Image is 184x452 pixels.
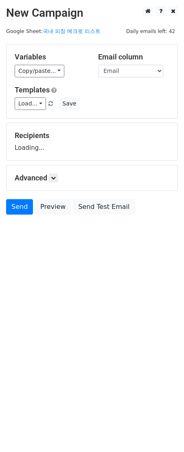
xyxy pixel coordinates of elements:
a: Send Test Email [73,199,135,215]
h2: New Campaign [6,6,178,20]
h5: Recipients [15,131,169,140]
a: Load... [15,97,46,110]
a: Send [6,199,33,215]
small: Google Sheet: [6,28,101,34]
a: Templates [15,86,50,94]
span: Daily emails left: 42 [123,27,178,36]
h5: Advanced [15,173,169,182]
button: Save [59,97,80,110]
div: Loading... [15,131,169,152]
a: Daily emails left: 42 [123,28,178,34]
a: 국내 피칭 메크로 리스트 [43,28,101,34]
h5: Variables [15,53,86,61]
h5: Email column [98,53,169,61]
a: Copy/paste... [15,65,64,77]
a: Preview [35,199,71,215]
